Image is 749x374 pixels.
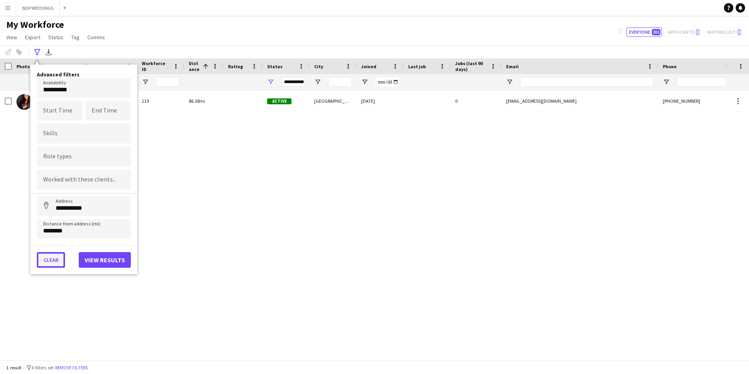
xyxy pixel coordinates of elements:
span: Joined [361,64,376,69]
button: Clear [37,252,65,268]
div: 0 [450,90,501,112]
input: Type to search skills... [43,130,125,137]
a: View [3,32,20,42]
span: Photo [16,64,30,69]
span: 86.38mi [189,98,205,104]
span: Last job [408,64,426,69]
span: Export [25,34,40,41]
span: Jobs (last 90 days) [455,60,487,72]
img: Anita Faye [16,94,32,110]
app-action-btn: Advanced filters [33,47,42,57]
span: City [314,64,323,69]
input: Email Filter Input [520,77,653,87]
button: Open Filter Menu [142,78,149,85]
span: Rating [228,64,243,69]
span: Comms [87,34,105,41]
div: [EMAIL_ADDRESS][DOMAIN_NAME] [501,90,658,112]
button: Remove filters [54,363,89,372]
button: BDP WEDDINGS [16,0,60,16]
span: Distance [189,60,200,72]
button: Open Filter Menu [267,78,274,85]
span: My Workforce [6,19,64,31]
input: Type to search role types... [43,153,125,160]
a: Comms [84,32,108,42]
app-action-btn: Export XLSX [44,47,53,57]
span: Phone [663,64,677,69]
div: 219 [137,90,184,112]
a: Export [22,32,43,42]
span: Active [267,98,291,104]
button: View results [79,252,131,268]
h4: Advanced filters [37,71,131,78]
span: Email [506,64,519,69]
span: First Name [56,64,80,69]
button: Everyone201 [626,27,662,37]
button: Open Filter Menu [663,78,670,85]
input: Joined Filter Input [375,77,399,87]
span: Status [48,34,63,41]
span: 4 filters set [31,365,54,370]
div: [GEOGRAPHIC_DATA] [309,90,356,112]
button: Open Filter Menu [506,78,513,85]
div: [DATE] [356,90,403,112]
span: View [6,34,17,41]
button: Open Filter Menu [314,78,321,85]
a: Status [45,32,67,42]
span: 201 [652,29,660,35]
span: Status [267,64,282,69]
input: Type to search clients... [43,176,125,183]
input: City Filter Input [328,77,352,87]
span: Workforce ID [142,60,170,72]
a: Tag [68,32,83,42]
span: Tag [71,34,80,41]
input: Workforce ID Filter Input [156,77,179,87]
span: Last Name [99,64,122,69]
button: Open Filter Menu [361,78,368,85]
